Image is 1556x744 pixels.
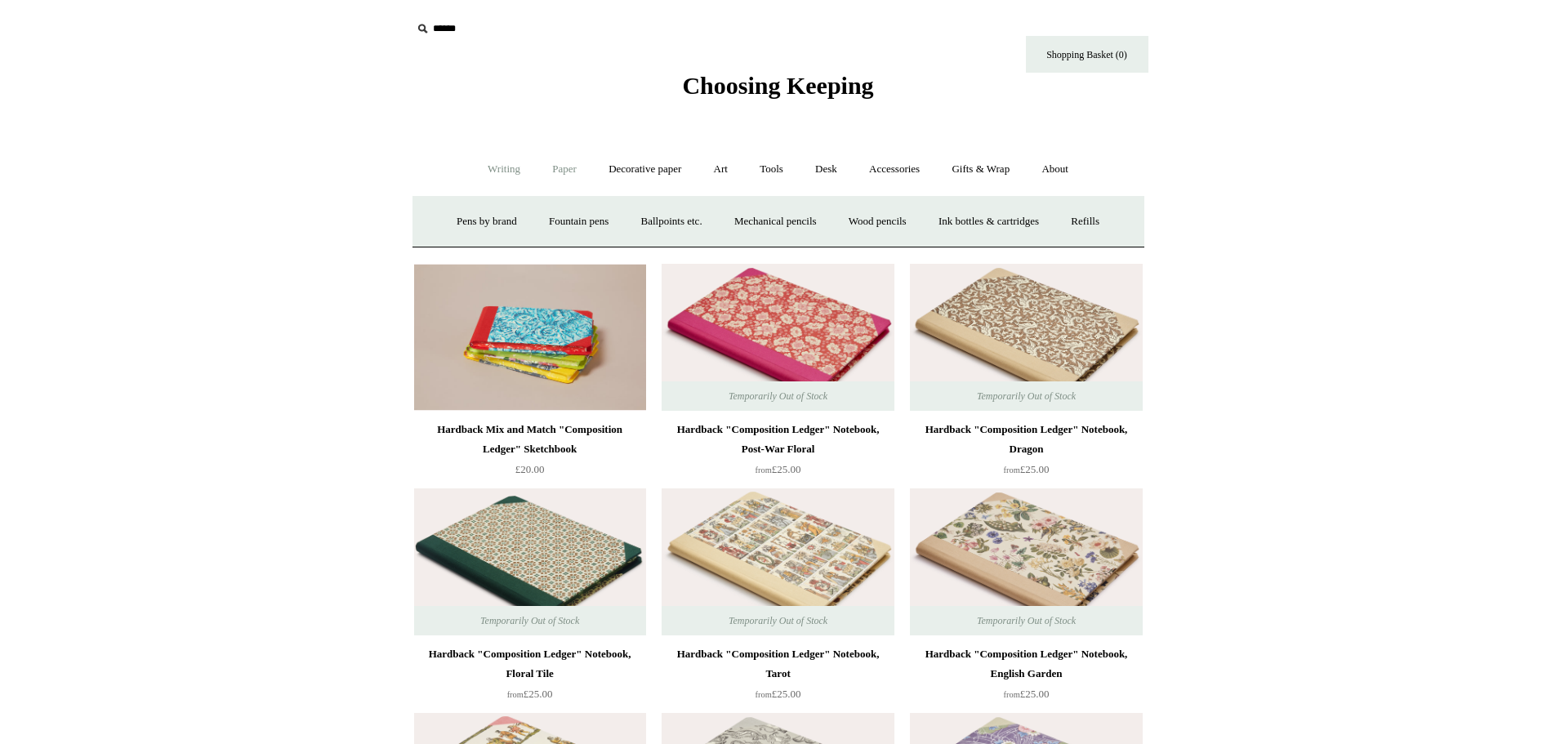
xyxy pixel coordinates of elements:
[662,488,894,635] a: Hardback "Composition Ledger" Notebook, Tarot Hardback "Composition Ledger" Notebook, Tarot Tempo...
[473,148,535,191] a: Writing
[662,644,894,711] a: Hardback "Composition Ledger" Notebook, Tarot from£25.00
[1027,148,1083,191] a: About
[720,200,832,243] a: Mechanical pencils
[1004,690,1020,699] span: from
[924,200,1054,243] a: Ink bottles & cartridges
[534,200,623,243] a: Fountain pens
[537,148,591,191] a: Paper
[699,148,742,191] a: Art
[1056,200,1114,243] a: Refills
[937,148,1024,191] a: Gifts & Wrap
[756,688,801,700] span: £25.00
[854,148,934,191] a: Accessories
[414,488,646,635] a: Hardback "Composition Ledger" Notebook, Floral Tile Hardback "Composition Ledger" Notebook, Flora...
[745,148,798,191] a: Tools
[626,200,717,243] a: Ballpoints etc.
[666,420,889,459] div: Hardback "Composition Ledger" Notebook, Post-War Floral
[1004,466,1020,474] span: from
[418,420,642,459] div: Hardback Mix and Match "Composition Ledger" Sketchbook
[910,488,1142,635] a: Hardback "Composition Ledger" Notebook, English Garden Hardback "Composition Ledger" Notebook, En...
[910,420,1142,487] a: Hardback "Composition Ledger" Notebook, Dragon from£25.00
[1004,463,1050,475] span: £25.00
[682,72,873,99] span: Choosing Keeping
[712,606,844,635] span: Temporarily Out of Stock
[662,420,894,487] a: Hardback "Composition Ledger" Notebook, Post-War Floral from£25.00
[414,644,646,711] a: Hardback "Composition Ledger" Notebook, Floral Tile from£25.00
[507,688,553,700] span: £25.00
[961,606,1092,635] span: Temporarily Out of Stock
[507,690,524,699] span: from
[414,264,646,411] img: Hardback Mix and Match "Composition Ledger" Sketchbook
[910,264,1142,411] a: Hardback "Composition Ledger" Notebook, Dragon Hardback "Composition Ledger" Notebook, Dragon Tem...
[662,488,894,635] img: Hardback "Composition Ledger" Notebook, Tarot
[800,148,852,191] a: Desk
[1026,36,1148,73] a: Shopping Basket (0)
[662,264,894,411] a: Hardback "Composition Ledger" Notebook, Post-War Floral Hardback "Composition Ledger" Notebook, P...
[910,644,1142,711] a: Hardback "Composition Ledger" Notebook, English Garden from£25.00
[756,690,772,699] span: from
[682,85,873,96] a: Choosing Keeping
[910,488,1142,635] img: Hardback "Composition Ledger" Notebook, English Garden
[662,264,894,411] img: Hardback "Composition Ledger" Notebook, Post-War Floral
[961,381,1092,411] span: Temporarily Out of Stock
[666,644,889,684] div: Hardback "Composition Ledger" Notebook, Tarot
[712,381,844,411] span: Temporarily Out of Stock
[914,420,1138,459] div: Hardback "Composition Ledger" Notebook, Dragon
[834,200,921,243] a: Wood pencils
[414,264,646,411] a: Hardback Mix and Match "Composition Ledger" Sketchbook Hardback Mix and Match "Composition Ledger...
[910,264,1142,411] img: Hardback "Composition Ledger" Notebook, Dragon
[914,644,1138,684] div: Hardback "Composition Ledger" Notebook, English Garden
[414,420,646,487] a: Hardback Mix and Match "Composition Ledger" Sketchbook £20.00
[756,463,801,475] span: £25.00
[756,466,772,474] span: from
[418,644,642,684] div: Hardback "Composition Ledger" Notebook, Floral Tile
[414,488,646,635] img: Hardback "Composition Ledger" Notebook, Floral Tile
[594,148,696,191] a: Decorative paper
[442,200,532,243] a: Pens by brand
[464,606,595,635] span: Temporarily Out of Stock
[1004,688,1050,700] span: £25.00
[515,463,545,475] span: £20.00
